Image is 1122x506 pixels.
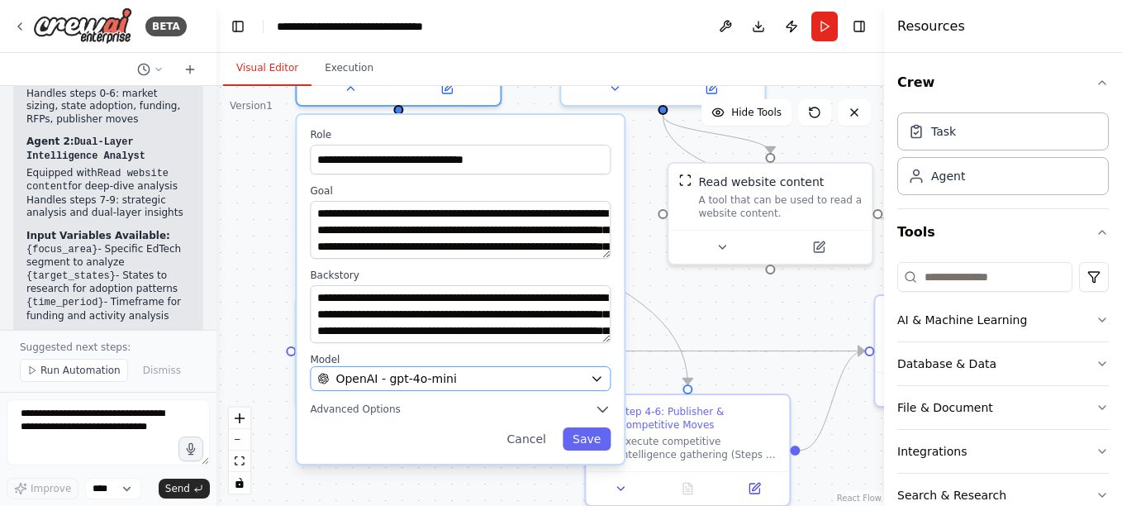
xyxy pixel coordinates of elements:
[33,7,132,45] img: Logo
[26,136,145,162] code: Dual-Layer Intelligence Analyst
[143,364,181,377] span: Dismiss
[26,243,190,270] li: - Specific EdTech segment to analyze
[310,403,400,416] span: Advanced Options
[7,478,78,499] button: Improve
[772,237,865,257] button: Open in side panel
[26,297,104,308] code: {time_period}
[26,136,145,161] strong: Agent 2:
[897,298,1109,341] button: AI & Machine Learning
[229,472,250,494] button: toggle interactivity
[26,230,170,241] strong: Input Variables Available:
[897,386,1109,429] button: File & Document
[40,364,121,377] span: Run Automation
[310,353,611,366] label: Model
[654,115,778,153] g: Edge from 8be349bc-6deb-4a20-8096-e2898645a794 to df8c99b7-8722-4bd2-a234-309484cd72f3
[897,209,1109,255] button: Tools
[390,115,696,384] g: Edge from 164f72ee-1ef3-4310-ab1a-83d76b65552b to d5ee1b2c-792b-4c5f-a09f-cc634cf98b6c
[619,405,779,432] div: Step 4-6: Publisher & Competitive Moves
[897,60,1109,106] button: Crew
[800,343,864,459] g: Edge from d5ee1b2c-792b-4c5f-a09f-cc634cf98b6c to 47dbd1ee-db17-4d19-bb50-0c7510217531
[335,370,456,387] span: OpenAI - gpt-4o-mini
[497,427,556,451] button: Cancel
[229,451,250,472] button: fit view
[26,168,169,193] code: Read website content
[619,435,779,461] div: Execute competitive intelligence gathering (Steps 4-6): - Step 4: Track recent publisher acquisit...
[931,168,965,184] div: Agent
[135,359,189,382] button: Dismiss
[310,184,611,198] label: Goal
[229,408,250,494] div: React Flow controls
[848,15,871,38] button: Hide right sidebar
[310,366,611,391] button: OpenAI - gpt-4o-mini
[311,51,387,86] button: Execution
[26,270,190,296] li: - States to research for adoption patterns
[277,18,463,35] nav: breadcrumb
[897,342,1109,385] button: Database & Data
[165,482,190,495] span: Send
[26,270,116,282] code: {target_states}
[310,269,611,282] label: Backstory
[131,60,170,79] button: Switch to previous chat
[229,429,250,451] button: zoom out
[226,15,250,38] button: Hide left sidebar
[511,343,864,360] g: Edge from 2bceac98-8c4d-4964-a528-eafb66377477 to 47dbd1ee-db17-4d19-bb50-0c7510217531
[698,193,862,220] div: A tool that can be used to read a website content.
[678,174,692,187] img: ScrapeWebsiteTool
[400,79,493,98] button: Open in side panel
[701,99,792,126] button: Hide Tools
[20,341,197,354] p: Suggested next steps:
[731,106,782,119] span: Hide Tools
[310,401,611,418] button: Advanced Options
[229,408,250,429] button: zoom in
[26,194,190,220] li: Handles steps 7-9: strategic analysis and dual-layer insights
[654,115,985,285] g: Edge from 8be349bc-6deb-4a20-8096-e2898645a794 to 47dbd1ee-db17-4d19-bb50-0c7510217531
[145,17,187,36] div: BETA
[31,482,71,495] span: Improve
[698,174,824,190] div: Read website content
[837,494,882,503] a: React Flow attribution
[178,437,203,461] button: Click to speak your automation idea
[667,162,873,265] div: ScrapeWebsiteToolRead website contentA tool that can be used to read a website content.
[897,17,965,36] h4: Resources
[931,123,956,140] div: Task
[20,359,128,382] button: Run Automation
[177,60,203,79] button: Start a new chat
[26,244,97,255] code: {focus_area}
[310,128,611,141] label: Role
[26,296,190,322] li: - Timeframe for funding and activity analysis
[230,99,273,112] div: Version 1
[664,79,758,98] button: Open in side panel
[26,167,190,194] li: Equipped with for deep-dive analysis
[159,479,210,499] button: Send
[563,427,611,451] button: Save
[26,88,190,126] li: Handles steps 0-6: market sizing, state adoption, funding, RFPs, publisher moves
[223,51,311,86] button: Visual Editor
[653,479,723,499] button: No output available
[897,106,1109,208] div: Crew
[897,430,1109,473] button: Integrations
[726,479,783,499] button: Open in side panel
